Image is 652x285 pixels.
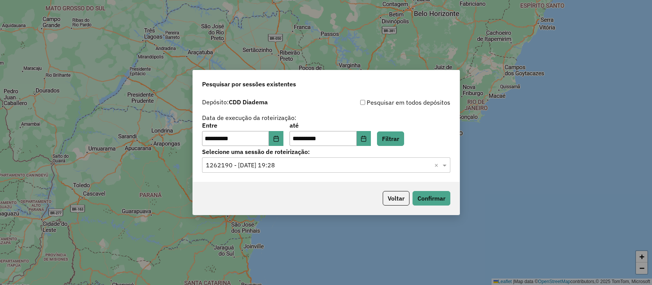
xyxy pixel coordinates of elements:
label: até [290,121,371,130]
label: Entre [202,121,283,130]
strong: CDD Diadema [229,98,268,106]
label: Depósito: [202,97,268,107]
button: Choose Date [357,131,371,146]
button: Confirmar [413,191,450,206]
button: Choose Date [269,131,283,146]
span: Pesquisar por sessões existentes [202,79,296,89]
button: Filtrar [377,131,404,146]
label: Selecione uma sessão de roteirização: [202,147,450,156]
button: Voltar [383,191,409,206]
div: Pesquisar em todos depósitos [326,98,450,107]
label: Data de execução da roteirização: [202,113,296,122]
span: Clear all [434,160,441,170]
